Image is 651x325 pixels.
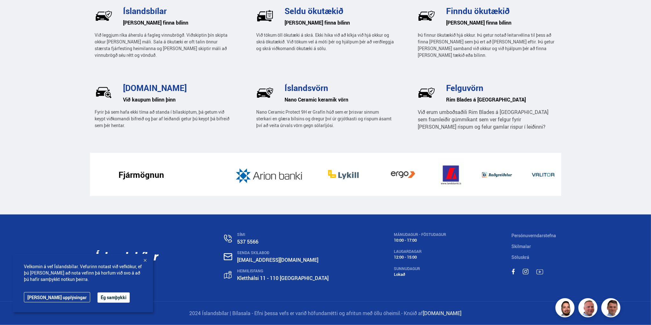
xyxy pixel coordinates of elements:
[556,299,575,318] img: nhp88E3Fdnt1Opn2.png
[237,238,259,245] a: 537 5566
[237,275,329,282] a: Kletthálsi 11 - 110 [GEOGRAPHIC_DATA]
[394,267,446,271] div: SUNNUDAGUR
[123,6,233,16] h3: Íslandsbílar
[256,7,274,25] img: U-P77hVsr2UxK2Mi.svg
[394,232,446,237] div: MÁNUDAGUR - FÖSTUDAGUR
[512,254,530,260] a: Söluskrá
[512,243,531,249] a: Skilmalar
[285,83,394,93] h3: Íslandsvörn
[123,83,233,93] h3: [DOMAIN_NAME]
[95,7,112,25] img: wj-tEQaV63q7uWzm.svg
[123,95,233,104] h6: Við kaupum bílinn þinn
[256,32,394,52] p: Við tökum öll ökutæki á skrá. Ekki hika við að kíkja við hjá okkur og skrá ökutækið. Við tökum ve...
[579,299,598,318] img: siFngHWaQ9KaOqBr.png
[285,18,394,27] h6: [PERSON_NAME] finna bílinn
[512,269,515,275] img: sWpC3iNHV7nfMC_m.svg
[285,6,394,16] h3: Seldu ökutækið
[95,310,556,317] p: 2024 Íslandsbílar | Bílasala - Efni þessa vefs er varið höfundarrétti og afritun með öllu óheimil.
[224,271,232,279] img: gp4YpyYFnEr45R34.svg
[224,235,232,243] img: n0V2lOsqF3l1V2iz.svg
[523,269,529,275] img: MACT0LfU9bBTv6h5.svg
[237,251,329,255] div: SENDA SKILABOÐ
[446,83,556,93] h3: Felguvörn
[237,256,319,263] a: [EMAIL_ADDRESS][DOMAIN_NAME]
[394,238,446,243] div: 10:00 - 17:00
[536,269,543,275] img: TPE2foN3MBv8dG_-.svg
[237,232,329,237] div: SÍMI
[24,292,90,302] a: [PERSON_NAME] upplýsingar
[256,109,394,129] p: Nano Ceramic Protect 9H er Grafín húð sem er þrisvar sinnum sterkari en glæra bílsins og dregur þ...
[418,7,435,25] img: BkM1h9GEeccOPUq4.svg
[380,162,427,188] img: vb19vGOeIT05djEB.jpg
[423,310,462,317] a: [DOMAIN_NAME]
[123,18,233,27] h6: [PERSON_NAME] finna bílinn
[95,109,233,129] p: Fyrir þá sem hafa ekki tíma að standa í bílaskiptum, þá getum við keypt viðkomandi bifreið og þar...
[418,109,548,130] span: Við erum umboðsaðili Rim Blades á [GEOGRAPHIC_DATA] sem framleiðir gúmmíkant sem ver felgur fyrir...
[24,263,142,283] span: Velkomin á vef Íslandsbílar. Vefurinn notast við vefkökur, ef þú [PERSON_NAME] að nota vefinn þá ...
[446,95,556,104] h6: Rim Blades á [GEOGRAPHIC_DATA]
[233,162,307,188] img: JD2k8JnpGOQahQK4.jpg
[95,32,233,58] p: Við leggjum ríka áherslu á fagleg vinnubrögð. Viðskiptin þín skipta okkur [PERSON_NAME] máli. Sal...
[98,292,130,303] button: Ég samþykki
[418,84,435,102] img: wj-tEQaV63q7uWzm.svg
[237,269,329,273] div: HEIMILISFANG
[446,18,556,27] h6: [PERSON_NAME] finna bílinn
[394,255,446,260] div: 12:00 - 15:00
[285,95,394,104] h6: Nano Ceramic keramik vörn
[401,310,423,317] span: - Knúið af
[602,299,621,318] img: FbJEzSuNWCJXmdc-.webp
[446,6,556,16] h3: Finndu ökutækið
[224,253,232,261] img: nHj8e-n-aHgjukTg.svg
[394,272,446,277] div: Lokað
[119,170,164,179] h3: Fjármögnun
[512,232,556,238] a: Persónuverndarstefna
[95,84,112,102] img: _UrlRxxciTm4sq1N.svg
[256,84,274,102] img: Pf5Ax2cCE_PAlAL1.svg
[394,249,446,254] div: LAUGARDAGAR
[418,32,556,58] p: Þú finnur ökutækið hjá okkur. Þú getur notað leitarvélina til þess að finna [PERSON_NAME] sem þú ...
